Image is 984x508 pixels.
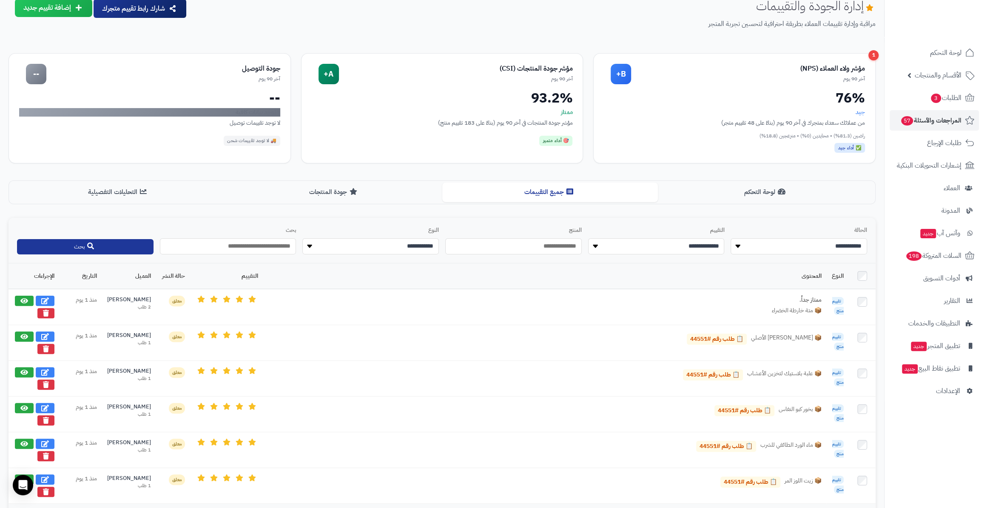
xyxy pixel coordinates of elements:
[190,263,263,289] th: التقييم
[911,342,927,351] span: جديد
[868,50,879,60] div: 1
[890,223,979,243] a: وآتس آبجديد
[156,263,190,289] th: حالة النشر
[779,405,822,416] span: 📦 بخور كبو النفاس
[107,403,151,411] div: [PERSON_NAME]
[107,447,151,454] div: 1 طلب
[169,296,185,306] span: معلق
[890,268,979,288] a: أدوات التسويق
[169,439,185,449] span: معلق
[772,306,822,315] span: 📦 متة خارطة الخضراء
[890,88,979,108] a: الطلبات3
[107,482,151,489] div: 1 طلب
[107,296,151,304] div: [PERSON_NAME]
[901,116,913,126] span: 57
[60,263,102,289] th: التاريخ
[785,477,822,488] span: 📦 زيت اللوز المر
[46,64,280,74] div: جودة التوصيل
[832,333,844,351] span: تقييم منتج
[107,304,151,311] div: 2 طلب
[604,108,865,117] div: جيد
[915,69,961,81] span: الأقسام والمنتجات
[226,183,442,202] button: جودة المنتجات
[604,91,865,105] div: 76%
[890,291,979,311] a: التقارير
[312,118,573,127] div: مؤشر جودة المنتجات في آخر 90 يوم (بناءً على 183 تقييم منتج)
[107,439,151,447] div: [PERSON_NAME]
[13,475,33,495] div: Open Intercom Messenger
[442,183,658,202] button: جميع التقييمات
[902,364,918,374] span: جديد
[445,226,582,234] label: المنتج
[604,118,865,127] div: من عملائك سعداء بمتجرك في آخر 90 يوم (بناءً على 48 تقييم متجر)
[832,297,844,315] span: تقييم منتج
[19,91,280,105] div: --
[905,250,961,262] span: السلات المتروكة
[731,226,867,234] label: الحالة
[312,108,573,117] div: ممتاز
[890,381,979,401] a: الإعدادات
[588,226,725,234] label: التقييم
[890,133,979,153] a: طلبات الإرجاع
[683,369,743,380] a: 📋 طلب رقم #44551
[60,325,102,361] td: منذ 1 يوم
[11,183,226,202] button: التحليلات التفصيلية
[827,263,849,289] th: النوع
[263,263,827,289] th: المحتوى
[908,317,960,329] span: التطبيقات والخدمات
[890,336,979,356] a: تطبيق المتجرجديد
[890,245,979,266] a: السلات المتروكة198
[107,331,151,340] div: [PERSON_NAME]
[107,367,151,375] div: [PERSON_NAME]
[631,64,865,74] div: مؤشر ولاء العملاء (NPS)
[760,441,822,452] span: 📦 ماء الورد الطائفي للشرب
[890,200,979,221] a: المدونة
[751,334,822,345] span: 📦 [PERSON_NAME] الأصلي
[890,178,979,198] a: العملاء
[17,239,154,254] button: بحث
[60,432,102,468] td: منذ 1 يوم
[941,205,960,217] span: المدونة
[107,340,151,346] div: 1 طلب
[539,136,572,146] div: 🎯 أداء متميز
[931,94,941,103] span: 3
[339,64,573,74] div: مؤشر جودة المنتجات (CSI)
[169,474,185,485] span: معلق
[906,251,921,261] span: 198
[936,385,960,397] span: الإعدادات
[19,118,280,127] div: لا توجد تقييمات توصيل
[687,334,747,345] a: 📋 طلب رقم #44551
[312,91,573,105] div: 93.2%
[611,64,631,84] div: B+
[26,64,46,84] div: --
[60,397,102,432] td: منذ 1 يوم
[46,75,280,83] div: آخر 90 يوم
[224,136,280,146] div: 🚚 لا توجد تقييمات شحن
[694,296,822,304] div: ممتاز جداً.
[60,361,102,397] td: منذ 1 يوم
[339,75,573,83] div: آخر 90 يوم
[658,183,873,202] button: لوحة التحكم
[302,226,439,234] label: النوع
[834,143,865,153] div: ✅ أداء جيد
[9,263,60,289] th: الإجراءات
[890,43,979,63] a: لوحة التحكم
[890,358,979,379] a: تطبيق نقاط البيعجديد
[696,441,756,452] a: 📋 طلب رقم #44551
[910,340,960,352] span: تطبيق المتجر
[60,468,102,504] td: منذ 1 يوم
[169,403,185,414] span: معلق
[832,368,844,386] span: تقييم منتج
[920,229,936,238] span: جديد
[60,289,102,325] td: منذ 1 يوم
[631,75,865,83] div: آخر 90 يوم
[19,108,280,117] div: لا توجد بيانات كافية
[930,47,961,59] span: لوحة التحكم
[890,313,979,334] a: التطبيقات والخدمات
[107,375,151,382] div: 1 طلب
[720,477,780,488] a: 📋 طلب رقم #44551
[832,440,844,458] span: تقييم منتج
[747,369,822,380] span: 📦 علبة بلاستيك لتخزين الأعشاب
[897,160,961,171] span: إشعارات التحويلات البنكية
[319,64,339,84] div: A+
